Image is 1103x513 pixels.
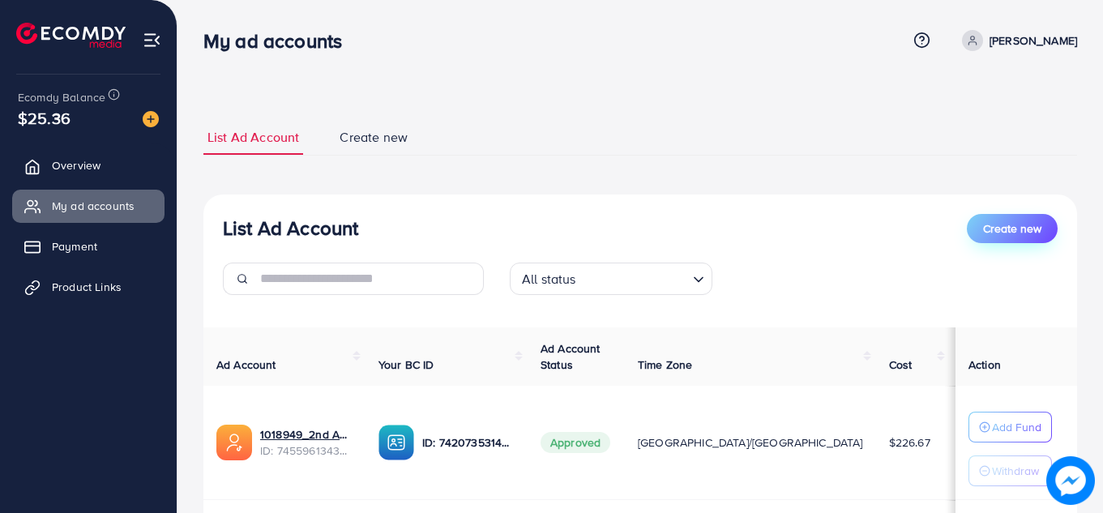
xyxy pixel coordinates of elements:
span: ID: 7455961343292669969 [260,442,353,459]
span: List Ad Account [207,128,299,147]
h3: My ad accounts [203,29,355,53]
img: ic-ba-acc.ded83a64.svg [378,425,414,460]
button: Create new [967,214,1058,243]
div: Search for option [510,263,712,295]
img: menu [143,31,161,49]
button: Withdraw [968,455,1052,486]
span: $25.36 [18,106,71,130]
img: logo [16,23,126,48]
span: Product Links [52,279,122,295]
span: Payment [52,238,97,254]
span: All status [519,267,579,291]
a: Overview [12,149,165,182]
a: Product Links [12,271,165,303]
img: ic-ads-acc.e4c84228.svg [216,425,252,460]
span: Time Zone [638,357,692,373]
span: Your BC ID [378,357,434,373]
span: Create new [983,220,1041,237]
a: My ad accounts [12,190,165,222]
p: Withdraw [992,461,1039,481]
span: Ecomdy Balance [18,89,105,105]
span: [GEOGRAPHIC_DATA]/[GEOGRAPHIC_DATA] [638,434,863,451]
span: Approved [541,432,610,453]
p: ID: 7420735314844663825 [422,433,515,452]
p: [PERSON_NAME] [990,31,1077,50]
img: image [1046,456,1095,505]
span: Cost [889,357,913,373]
span: Ad Account [216,357,276,373]
span: $226.67 [889,434,930,451]
a: [PERSON_NAME] [956,30,1077,51]
a: 1018949_2nd Ad Account_1735976294604 [260,426,353,442]
span: Action [968,357,1001,373]
div: <span class='underline'>1018949_2nd Ad Account_1735976294604</span></br>7455961343292669969 [260,426,353,460]
input: Search for option [581,264,686,291]
p: Add Fund [992,417,1041,437]
button: Add Fund [968,412,1052,442]
span: Overview [52,157,100,173]
span: Ad Account Status [541,340,601,373]
img: image [143,111,159,127]
a: Payment [12,230,165,263]
span: My ad accounts [52,198,135,214]
span: Create new [340,128,408,147]
h3: List Ad Account [223,216,358,240]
